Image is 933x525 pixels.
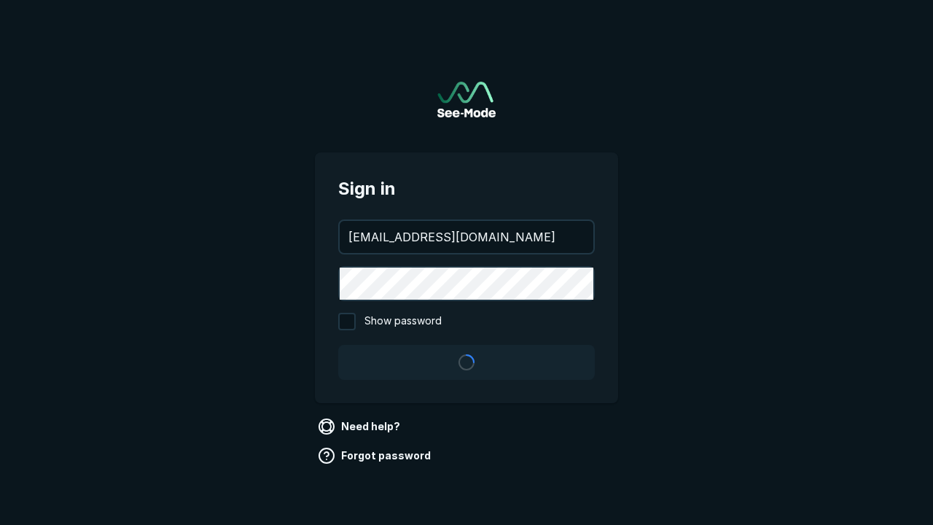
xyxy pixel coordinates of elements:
span: Show password [364,313,442,330]
img: See-Mode Logo [437,82,496,117]
input: your@email.com [340,221,593,253]
span: Sign in [338,176,595,202]
a: Go to sign in [437,82,496,117]
a: Need help? [315,415,406,438]
a: Forgot password [315,444,437,467]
